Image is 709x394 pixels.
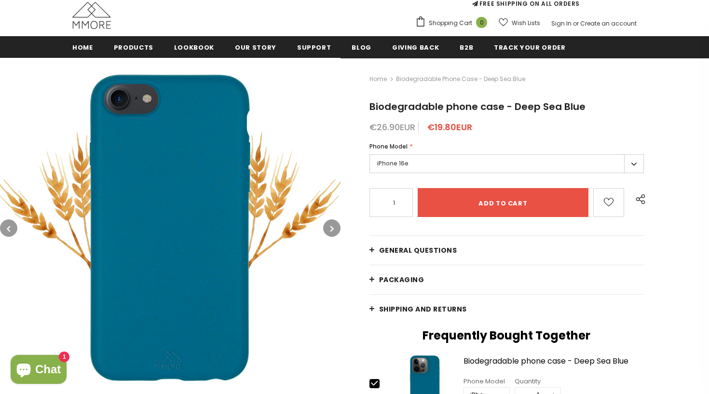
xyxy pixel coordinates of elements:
[494,36,565,58] a: Track your order
[235,36,276,58] a: Our Story
[369,100,586,113] span: Biodegradable phone case - Deep Sea Blue
[494,43,565,52] span: Track your order
[515,377,561,386] div: Quantity
[551,19,572,27] a: Sign In
[72,43,93,52] span: Home
[429,18,472,28] span: Shopping Cart
[392,43,439,52] span: Giving back
[379,275,424,285] span: PACKAGING
[369,295,644,324] a: Shipping and returns
[8,355,69,386] inbox-online-store-chat: Shopify online store chat
[580,19,637,27] a: Create an account
[392,36,439,58] a: Giving back
[369,73,387,85] a: Home
[499,14,540,31] a: Wish Lists
[114,36,153,58] a: Products
[573,19,579,27] span: or
[369,142,408,150] span: Phone Model
[72,36,93,58] a: Home
[460,36,473,58] a: B2B
[415,16,492,30] a: Shopping Cart 0
[235,43,276,52] span: Our Story
[352,43,371,52] span: Blog
[174,36,214,58] a: Lookbook
[369,265,644,294] a: PACKAGING
[476,17,487,28] span: 0
[297,36,331,58] a: support
[512,18,540,28] span: Wish Lists
[369,236,644,265] a: General Questions
[114,43,153,52] span: Products
[174,43,214,52] span: Lookbook
[369,328,644,343] h2: Frequently Bought Together
[379,304,467,314] span: Shipping and returns
[464,357,644,374] a: Biodegradable phone case - Deep Sea Blue
[464,377,510,386] div: Phone Model
[379,245,457,255] span: General Questions
[369,121,415,133] span: €26.90EUR
[72,2,111,29] img: MMORE Cases
[427,121,472,133] span: €19.80EUR
[396,73,525,85] span: Biodegradable phone case - Deep Sea Blue
[352,36,371,58] a: Blog
[297,43,331,52] span: support
[418,188,589,217] input: Add to cart
[369,154,644,173] label: iPhone 16e
[460,43,473,52] span: B2B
